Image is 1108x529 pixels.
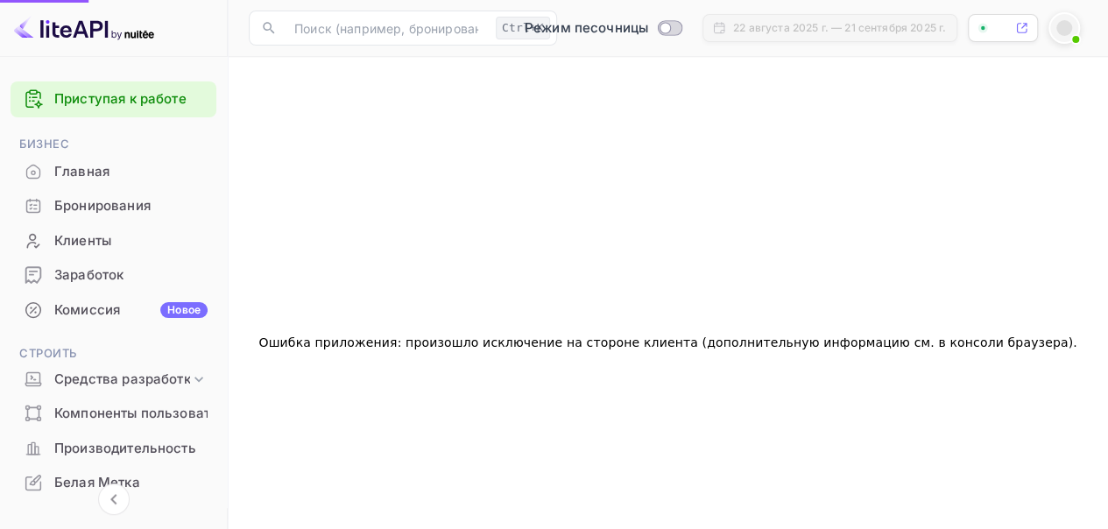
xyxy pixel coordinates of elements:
button: Свернуть навигацию [98,483,130,515]
div: Переключиться в производственный режим [518,18,688,39]
img: Логотип LiteAPI [14,14,154,42]
a: Компоненты пользовательского интерфейса [11,397,216,429]
a: Приступая к работе [54,89,208,109]
ya-tr-span: . [1073,335,1077,349]
div: Производительность [11,432,216,466]
ya-tr-span: Новое [167,303,201,316]
a: Белая Метка [11,466,216,498]
div: КомиссияНовое [11,293,216,328]
a: Производительность [11,432,216,464]
a: Главная [11,155,216,187]
div: Главная [11,155,216,189]
a: Бронирования [11,189,216,222]
ya-tr-span: Компоненты пользовательского интерфейса [54,404,356,424]
ya-tr-span: Режим песочницы [525,19,648,36]
ya-tr-span: Приступая к работе [54,90,187,107]
ya-tr-span: Бронирования [54,196,151,216]
div: Белая Метка [11,466,216,500]
ya-tr-span: Клиенты [54,231,111,251]
div: Бронирования [11,189,216,223]
ya-tr-span: Ошибка приложения: произошло исключение на стороне клиента (дополнительную информацию см. в консо... [258,335,1073,349]
ya-tr-span: Комиссия [54,300,120,321]
ya-tr-span: 22 августа 2025 г. — 21 сентября 2025 г. [733,21,946,34]
a: Заработок [11,258,216,291]
ya-tr-span: Ctrl+K [502,21,544,34]
ya-tr-span: Белая Метка [54,473,140,493]
ya-tr-span: Бизнес [19,137,69,151]
div: Заработок [11,258,216,293]
input: Поиск (например, бронирование, документация) [284,11,489,46]
div: Приступая к работе [11,81,216,117]
a: КомиссияНовое [11,293,216,326]
ya-tr-span: Главная [54,162,109,182]
ya-tr-span: Средства разработки [54,370,199,390]
ya-tr-span: Заработок [54,265,124,286]
div: Средства разработки [11,364,216,395]
ya-tr-span: Производительность [54,439,196,459]
a: Клиенты [11,224,216,257]
ya-tr-span: Строить [19,346,77,360]
div: Компоненты пользовательского интерфейса [11,397,216,431]
div: Клиенты [11,224,216,258]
